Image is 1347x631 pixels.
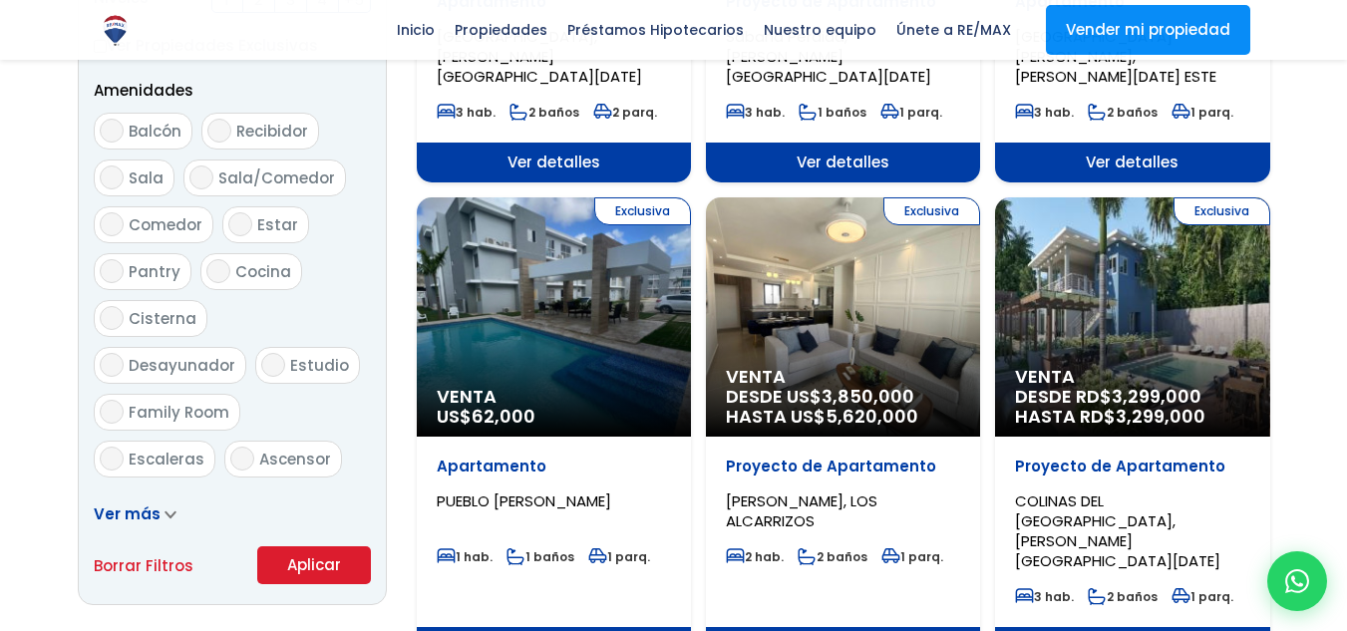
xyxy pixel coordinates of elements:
span: Exclusiva [883,197,980,225]
span: 1 parq. [880,104,942,121]
span: 2 parq. [593,104,657,121]
a: Ver más [94,503,176,524]
span: Ver más [94,503,161,524]
span: [PERSON_NAME], LOS ALCARRIZOS [726,490,877,531]
span: 3 hab. [437,104,496,121]
span: HASTA US$ [726,407,960,427]
span: Nuestro equipo [754,15,886,45]
span: 2 baños [1088,104,1158,121]
input: Pantry [100,259,124,283]
button: Aplicar [257,546,371,584]
input: Sala/Comedor [189,165,213,189]
span: Escaleras [129,449,204,470]
input: Comedor [100,212,124,236]
p: Apartamento [437,457,671,476]
span: 1 baños [799,104,866,121]
span: 1 baños [506,548,574,565]
span: 2 baños [509,104,579,121]
span: Inicio [387,15,445,45]
span: Estudio [290,355,349,376]
span: 3,299,000 [1116,404,1205,429]
span: 1 parq. [588,548,650,565]
span: Préstamos Hipotecarios [557,15,754,45]
span: Venta [726,367,960,387]
span: HASTA RD$ [1015,407,1249,427]
span: Comedor [129,214,202,235]
img: Logo de REMAX [98,13,133,48]
input: Cisterna [100,306,124,330]
input: Estar [228,212,252,236]
span: Balcón [129,121,181,142]
span: 3 hab. [1015,104,1074,121]
span: 1 hab. [437,548,493,565]
input: Escaleras [100,447,124,471]
input: Recibidor [207,119,231,143]
span: Family Room [129,402,229,423]
span: Exclusiva [1174,197,1270,225]
p: Proyecto de Apartamento [726,457,960,476]
span: Ver detalles [417,143,691,182]
span: Estar [257,214,298,235]
span: Venta [437,387,671,407]
p: Amenidades [94,78,371,103]
input: Sala [100,165,124,189]
span: Cisterna [129,308,196,329]
span: Recibidor [236,121,308,142]
span: 62,000 [472,404,535,429]
input: Cocina [206,259,230,283]
span: Venta [1015,367,1249,387]
span: Desayunador [129,355,235,376]
a: Borrar Filtros [94,553,193,578]
span: 3,299,000 [1112,384,1201,409]
span: 2 hab. [726,548,784,565]
span: 5,620,000 [826,404,918,429]
span: 3 hab. [1015,588,1074,605]
span: Pantry [129,261,180,282]
span: Ascensor [259,449,331,470]
span: Ver detalles [706,143,980,182]
input: Estudio [261,353,285,377]
span: DESDE RD$ [1015,387,1249,427]
span: 2 baños [798,548,867,565]
p: Proyecto de Apartamento [1015,457,1249,476]
span: COLINAS DEL [GEOGRAPHIC_DATA], [PERSON_NAME][GEOGRAPHIC_DATA][DATE] [1015,490,1220,571]
span: Exclusiva [594,197,691,225]
span: 3 hab. [726,104,785,121]
input: Desayunador [100,353,124,377]
span: Propiedades [445,15,557,45]
input: Ascensor [230,447,254,471]
span: Cocina [235,261,291,282]
span: Sala [129,167,164,188]
span: DESDE US$ [726,387,960,427]
span: Únete a RE/MAX [886,15,1021,45]
span: 1 parq. [1172,588,1233,605]
span: Sala/Comedor [218,167,335,188]
a: Vender mi propiedad [1046,5,1250,55]
span: PUEBLO [PERSON_NAME] [437,490,611,511]
input: Balcón [100,119,124,143]
span: US$ [437,404,535,429]
span: 1 parq. [881,548,943,565]
span: 1 parq. [1172,104,1233,121]
span: Ver detalles [995,143,1269,182]
input: Family Room [100,400,124,424]
span: 2 baños [1088,588,1158,605]
span: 3,850,000 [822,384,914,409]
